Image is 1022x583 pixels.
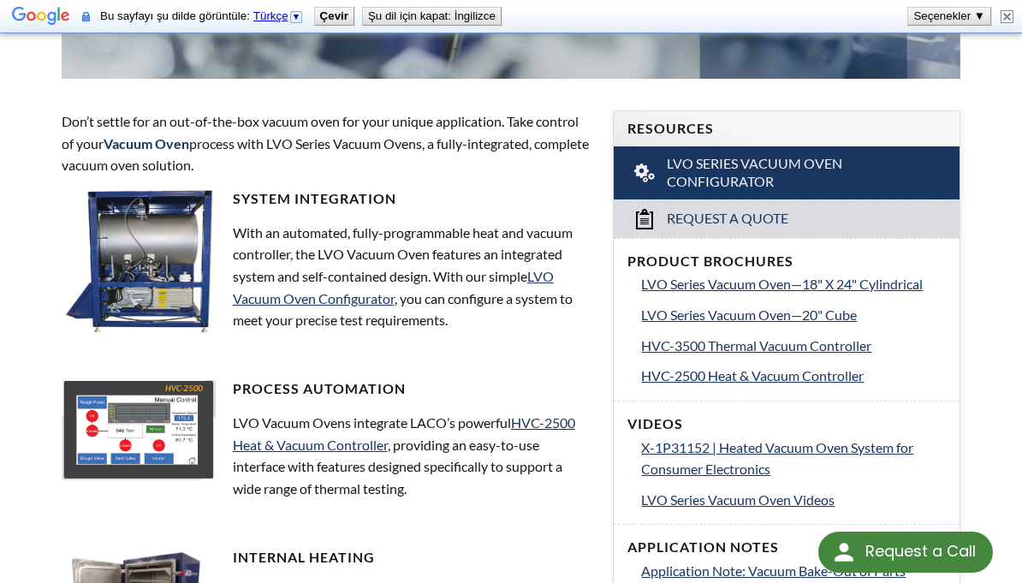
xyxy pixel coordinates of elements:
[641,365,946,387] a: HVC-2500 Heat & Vacuum Controller
[62,190,593,208] h4: System Integration
[908,8,990,25] button: Seçenekler ▼
[233,414,575,453] a: HVC-2500 Heat & Vacuum Controller
[62,380,593,398] h4: Process Automation
[1001,10,1013,23] img: Kapat
[12,5,70,29] img: Google Çeviri
[100,9,307,22] span: Bu sayfayı şu dilde görüntüle:
[614,146,960,199] a: LVO Series Vacuum Oven Configurator
[627,120,946,138] h4: Resources
[62,380,233,480] img: LVO-2500.jpg
[641,439,913,478] span: X-1P31152 | Heated Vacuum Oven System for Consumer Electronics
[641,437,946,480] a: X-1P31152 | Heated Vacuum Oven System for Consumer Electronics
[641,335,946,357] a: HVC-3500 Thermal Vacuum Controller
[641,306,857,323] span: LVO Series Vacuum Oven—20" Cube
[641,367,864,384] span: HVC-2500 Heat & Vacuum Controller
[62,190,233,335] img: LVO-H_side2.jpg
[253,9,304,22] a: Türkçe
[865,532,976,571] div: Request a Call
[627,253,946,271] h4: Product Brochures
[82,10,90,23] img: Bu güvenli sayfanın içeriği, çevrilmek üzere güvenli bir bağlantı kullanılarak Google'a gönderile...
[233,268,554,306] a: LVO Vacuum Oven Configurator
[320,9,348,22] b: Çevir
[641,489,946,511] a: LVO Series Vacuum Oven Videos
[614,199,960,238] a: Request a Quote
[62,412,593,499] p: LVO Vacuum Ovens integrate LACO’s powerful , providing an easy-to-use interface with features des...
[363,8,501,25] button: Şu dil için kapat: İngilizce
[627,538,946,556] h4: Application Notes
[641,562,906,579] span: Application Note: Vacuum Bake-Out of Parts
[667,155,911,191] span: LVO Series Vacuum Oven Configurator
[315,8,354,25] button: Çevir
[641,337,871,354] span: HVC-3500 Thermal Vacuum Controller
[62,110,593,176] p: Don’t settle for an out-of-the-box vacuum oven for your unique application. Take control of your ...
[830,538,858,566] img: round button
[641,304,946,326] a: LVO Series Vacuum Oven—20" Cube
[818,532,993,573] div: Request a Call
[104,135,189,152] strong: Vacuum Oven
[627,415,946,433] h4: Videos
[253,9,288,22] span: Türkçe
[641,273,946,295] a: LVO Series Vacuum Oven—18" X 24" Cylindrical
[62,549,593,567] h4: Internal Heating
[667,210,788,228] span: Request a Quote
[641,276,923,292] span: LVO Series Vacuum Oven—18" X 24" Cylindrical
[641,491,835,508] span: LVO Series Vacuum Oven Videos
[62,222,593,331] p: With an automated, fully-programmable heat and vacuum controller, the LVO Vacuum Oven features an...
[641,560,946,582] a: Application Note: Vacuum Bake-Out of Parts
